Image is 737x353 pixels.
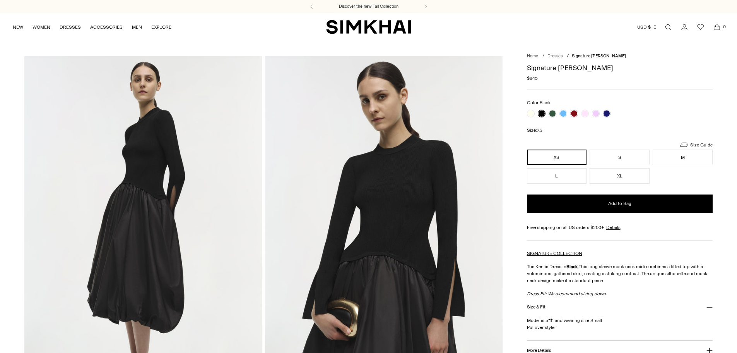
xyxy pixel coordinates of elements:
[567,53,569,60] div: /
[527,297,713,317] button: Size & Fit
[527,317,713,331] p: Model is 5'11" and wearing size Small Pullover style
[13,19,23,36] a: NEW
[637,19,658,36] button: USD $
[326,19,411,34] a: SIMKHAI
[527,53,538,59] a: Home
[32,19,50,36] a: WOMEN
[527,348,551,353] h3: More Details
[721,23,728,30] span: 0
[540,100,551,105] span: Black
[679,140,713,150] a: Size Guide
[693,19,708,35] a: Wishlist
[660,19,676,35] a: Open search modal
[527,305,545,310] h3: Size & Fit
[527,64,713,71] h1: Signature [PERSON_NAME]
[547,53,563,59] a: Dresses
[527,75,538,82] span: $845
[132,19,142,36] a: MEN
[527,251,582,256] a: SIGNATURE COLLECTION
[590,168,650,184] button: XL
[677,19,692,35] a: Go to the account page
[606,224,621,231] a: Details
[527,168,587,184] button: L
[542,53,544,60] div: /
[527,263,713,284] p: The Kenlie Dress in This long sleeve mock neck midi combines a fitted top with a voluminous, gath...
[572,53,626,59] span: Signature [PERSON_NAME]
[709,19,725,35] a: Open cart modal
[527,195,713,213] button: Add to Bag
[339,3,398,10] a: Discover the new Fall Collection
[566,264,579,269] strong: Black.
[653,150,713,165] button: M
[60,19,81,36] a: DRESSES
[90,19,123,36] a: ACCESSORIES
[527,53,713,60] nav: breadcrumbs
[527,224,713,231] div: Free shipping on all US orders $200+
[527,291,607,296] em: Dress Fit: We recommend sizing down.
[527,150,587,165] button: XS
[537,128,542,133] span: XS
[151,19,171,36] a: EXPLORE
[527,99,551,107] label: Color:
[590,150,650,165] button: S
[527,127,542,134] label: Size:
[608,200,631,207] span: Add to Bag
